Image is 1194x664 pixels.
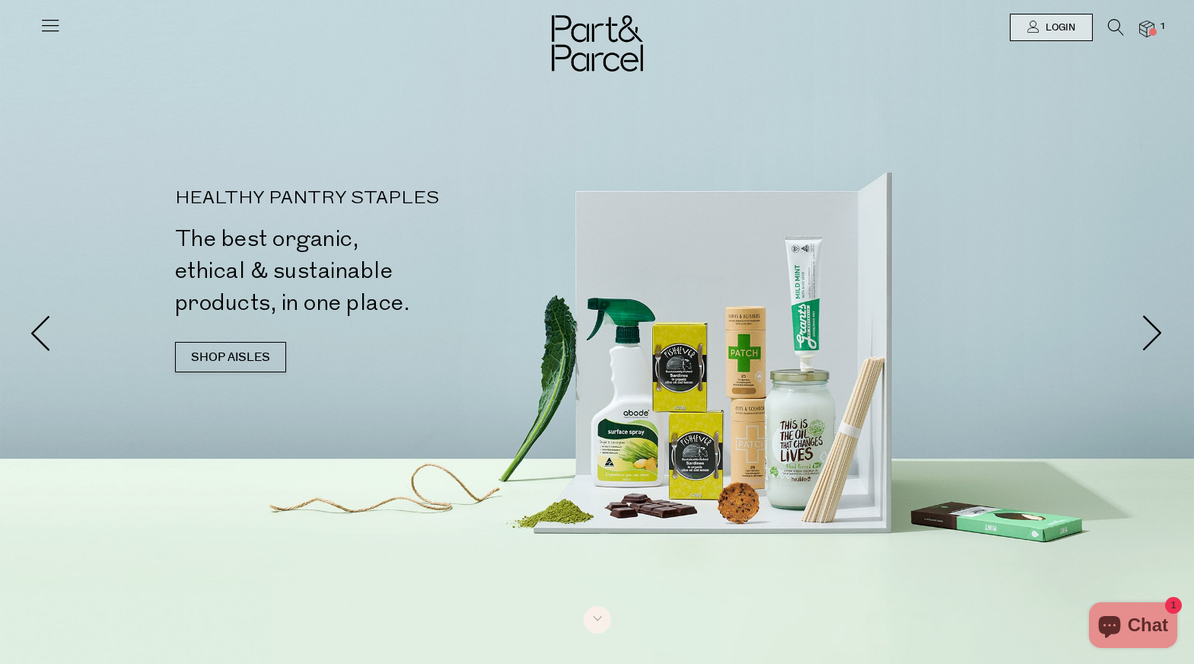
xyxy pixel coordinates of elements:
a: 1 [1139,21,1154,37]
span: 1 [1156,20,1170,34]
a: SHOP AISLES [175,342,286,372]
img: Part&Parcel [552,15,643,72]
span: Login [1042,21,1075,34]
p: HEALTHY PANTRY STAPLES [175,190,603,208]
inbox-online-store-chat: Shopify online store chat [1084,602,1182,652]
a: Login [1010,14,1093,41]
h2: The best organic, ethical & sustainable products, in one place. [175,223,603,319]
